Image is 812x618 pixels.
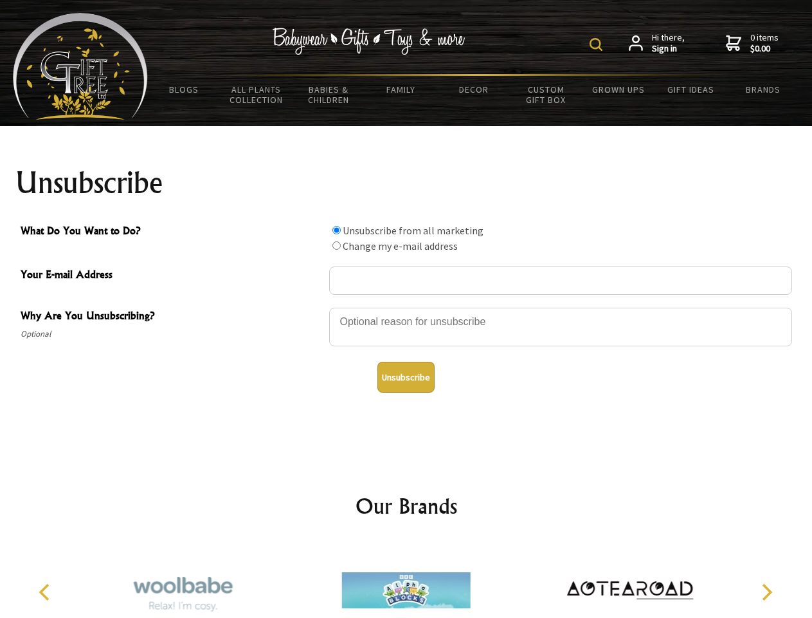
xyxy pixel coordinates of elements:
[273,28,465,55] img: Babywear - Gifts - Toys & more
[365,76,438,103] a: Family
[750,32,779,55] span: 0 items
[726,32,779,55] a: 0 items$0.00
[510,76,582,113] a: Custom Gift Box
[750,43,779,55] strong: $0.00
[332,241,341,250] input: What Do You Want to Do?
[329,308,792,346] textarea: Why Are You Unsubscribing?
[582,76,654,103] a: Grown Ups
[437,76,510,103] a: Decor
[752,578,780,606] button: Next
[377,362,435,393] button: Unsubscribe
[21,326,323,342] span: Optional
[293,76,365,113] a: Babies & Children
[329,267,792,295] input: Your E-mail Address
[221,76,293,113] a: All Plants Collection
[32,578,60,606] button: Previous
[13,13,148,120] img: Babyware - Gifts - Toys and more...
[652,43,685,55] strong: Sign in
[148,76,221,103] a: BLOGS
[332,226,341,234] input: What Do You Want to Do?
[629,32,685,55] a: Hi there,Sign in
[26,491,787,521] h2: Our Brands
[654,76,727,103] a: Gift Ideas
[21,308,323,326] span: Why Are You Unsubscribing?
[343,224,483,237] label: Unsubscribe from all marketing
[343,239,458,252] label: Change my e-mail address
[21,267,323,285] span: Your E-mail Address
[727,76,800,103] a: Brands
[652,32,685,55] span: Hi there,
[590,38,602,51] img: product search
[21,223,323,241] span: What Do You Want to Do?
[15,167,797,198] h1: Unsubscribe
